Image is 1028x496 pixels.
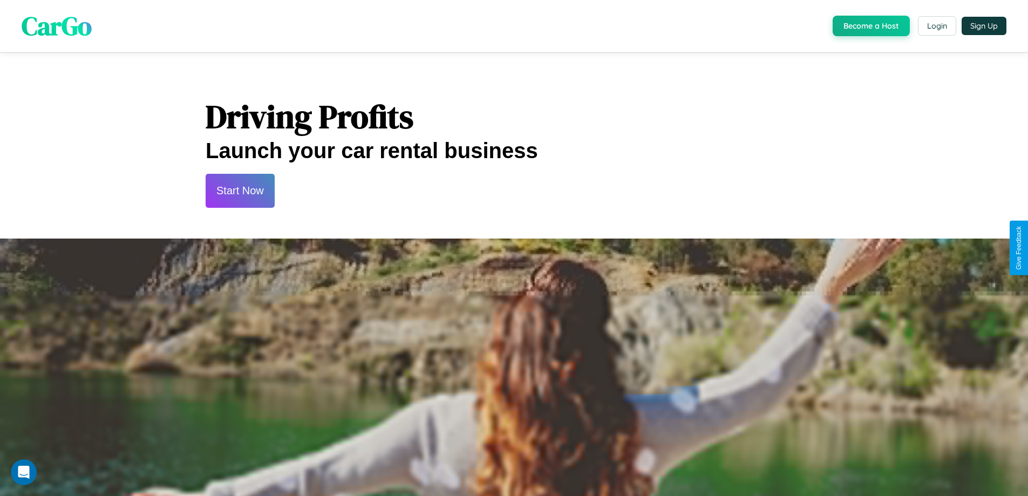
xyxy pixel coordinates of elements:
button: Start Now [206,174,275,208]
button: Become a Host [833,16,910,36]
span: CarGo [22,8,92,44]
button: Sign Up [962,17,1006,35]
h2: Launch your car rental business [206,139,822,163]
div: Give Feedback [1015,226,1023,270]
button: Login [918,16,956,36]
iframe: Intercom live chat [11,459,37,485]
h1: Driving Profits [206,94,822,139]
